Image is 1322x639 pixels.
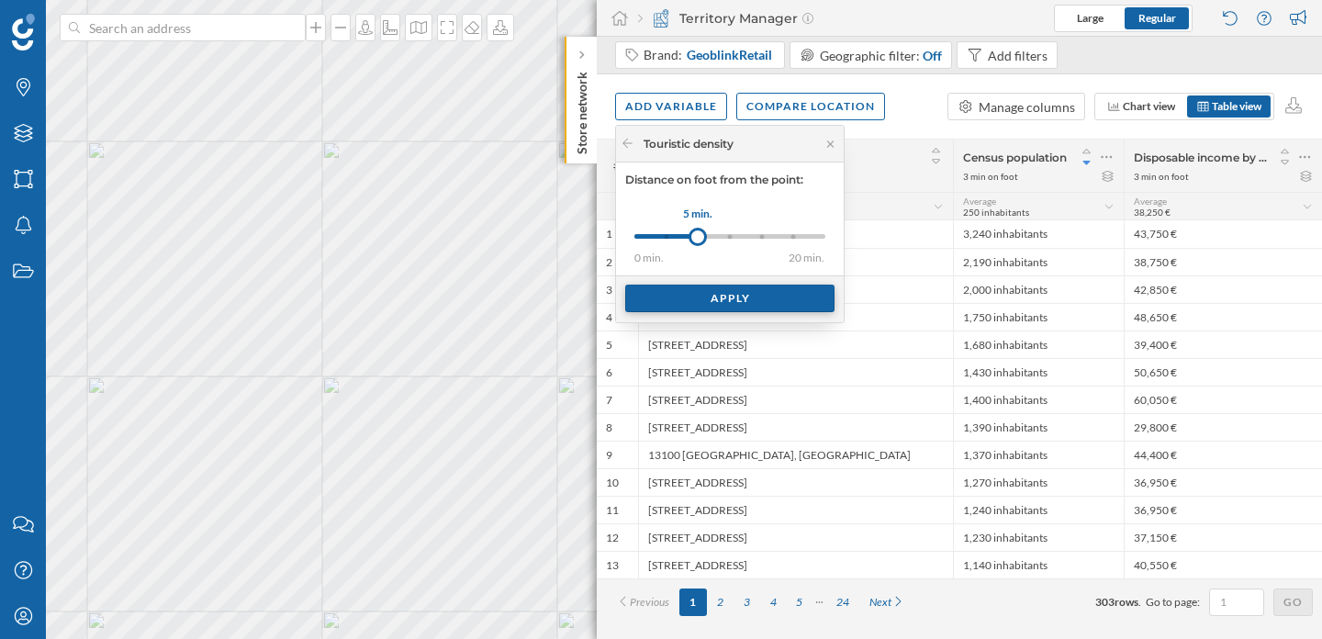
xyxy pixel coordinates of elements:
[39,13,105,29] span: Support
[638,523,953,551] div: [STREET_ADDRESS]
[1077,11,1104,25] span: Large
[638,413,953,441] div: [STREET_ADDRESS]
[1095,595,1115,609] span: 303
[963,170,1018,183] div: 3 min on foot
[606,338,612,353] div: 5
[1124,358,1322,386] div: 50,650 €
[963,196,996,207] span: Average
[616,163,844,188] div: Distance on foot from the point:
[953,413,1124,441] div: 1,390 inhabitants
[606,310,612,325] div: 4
[1124,220,1322,248] div: 43,750 €
[953,248,1124,275] div: 2,190 inhabitants
[638,496,953,523] div: [STREET_ADDRESS]
[953,275,1124,303] div: 2,000 inhabitants
[1124,248,1322,275] div: 38,750 €
[1124,413,1322,441] div: 29,800 €
[1134,207,1171,218] span: 38,250 €
[644,46,774,64] div: Brand:
[644,136,734,152] span: Touristic density
[606,283,612,297] div: 3
[953,468,1124,496] div: 1,270 inhabitants
[606,448,612,463] div: 9
[606,365,612,380] div: 6
[1124,551,1322,578] div: 40,550 €
[606,531,619,545] div: 12
[1124,496,1322,523] div: 36,950 €
[1124,523,1322,551] div: 37,150 €
[638,386,953,413] div: [STREET_ADDRESS]
[638,9,813,28] div: Territory Manager
[606,558,619,573] div: 13
[606,420,612,435] div: 8
[953,551,1124,578] div: 1,140 inhabitants
[1212,99,1261,113] span: Table view
[953,303,1124,331] div: 1,750 inhabitants
[687,46,772,64] span: GeoblinkRetail
[1138,11,1176,25] span: Regular
[638,468,953,496] div: [STREET_ADDRESS]
[988,46,1048,65] div: Add filters
[1124,275,1322,303] div: 42,850 €
[1124,468,1322,496] div: 36,950 €
[1124,386,1322,413] div: 60,050 €
[1134,196,1167,207] span: Average
[963,207,1029,218] span: 250 inhabitants
[638,441,953,468] div: 13100 [GEOGRAPHIC_DATA], [GEOGRAPHIC_DATA]
[606,503,619,518] div: 11
[606,476,619,490] div: 10
[638,551,953,578] div: [STREET_ADDRESS]
[675,205,721,223] div: 5 min.
[953,331,1124,358] div: 1,680 inhabitants
[573,64,591,154] p: Store network
[1115,595,1138,609] span: rows
[979,97,1075,117] div: Manage columns
[638,358,953,386] div: [STREET_ADDRESS]
[652,9,670,28] img: territory-manager.svg
[820,48,920,63] span: Geographic filter:
[963,151,1067,164] span: Census population
[606,393,612,408] div: 7
[606,158,629,174] span: #
[953,441,1124,468] div: 1,370 inhabitants
[1146,594,1200,611] span: Go to page:
[953,358,1124,386] div: 1,430 inhabitants
[638,331,953,358] div: [STREET_ADDRESS]
[606,255,612,270] div: 2
[1215,593,1259,611] input: 1
[1134,151,1267,164] span: Disposable income by household
[1124,441,1322,468] div: 44,400 €
[953,496,1124,523] div: 1,240 inhabitants
[634,248,680,266] div: 0 min.
[606,227,612,241] div: 1
[923,46,942,65] div: Off
[12,14,35,50] img: Geoblink Logo
[789,248,862,266] div: 20 min.
[953,220,1124,248] div: 3,240 inhabitants
[1123,99,1175,113] span: Chart view
[1134,170,1189,183] div: 3 min on foot
[1138,595,1141,609] span: .
[1124,331,1322,358] div: 39,400 €
[953,523,1124,551] div: 1,230 inhabitants
[953,386,1124,413] div: 1,400 inhabitants
[1124,303,1322,331] div: 48,650 €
